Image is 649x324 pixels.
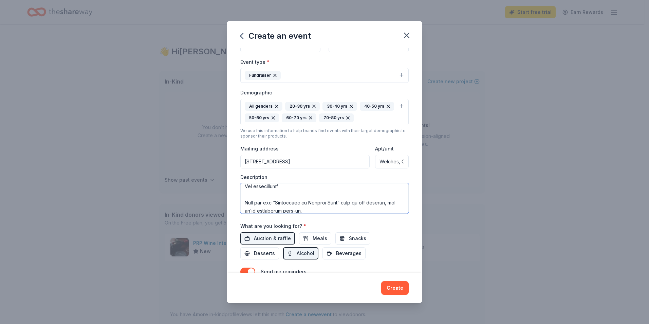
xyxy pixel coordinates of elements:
label: Mailing address [240,145,279,152]
span: Desserts [254,249,275,257]
div: 30-40 yrs [322,102,357,111]
button: Auction & raffle [240,232,295,245]
button: Fundraiser [240,68,409,83]
div: We use this information to help brands find events with their target demographic to sponsor their... [240,128,409,139]
span: Meals [313,234,327,242]
button: Snacks [335,232,370,245]
label: What are you looking for? [240,223,306,230]
button: All genders20-30 yrs30-40 yrs40-50 yrs50-60 yrs60-70 yrs70-80 yrs [240,99,409,125]
label: Event type [240,59,270,66]
div: Fundraiser [245,71,281,80]
div: 20-30 yrs [285,102,320,111]
button: Meals [299,232,331,245]
div: Create an event [240,31,311,41]
label: Demographic [240,89,272,96]
label: Apt/unit [375,145,394,152]
label: Description [240,174,267,181]
button: Create [381,281,409,295]
input: Enter a US address [240,155,370,168]
button: Desserts [240,247,279,259]
span: Alcohol [297,249,314,257]
textarea: Loremip 00, 5062 | 7:17-1:81 DO | SIT Amet Conse ad Elitsed, DO Eiusm Tempor |incididuntu@laboree... [240,183,409,214]
span: Auction & raffle [254,234,291,242]
div: 40-50 yrs [360,102,394,111]
div: 70-80 yrs [319,113,354,122]
div: 60-70 yrs [282,113,316,122]
div: All genders [245,102,282,111]
span: Beverages [336,249,361,257]
button: Beverages [322,247,366,259]
input: # [375,155,409,168]
label: Send me reminders [261,269,307,274]
button: Alcohol [283,247,318,259]
div: 50-60 yrs [245,113,279,122]
span: Snacks [349,234,366,242]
